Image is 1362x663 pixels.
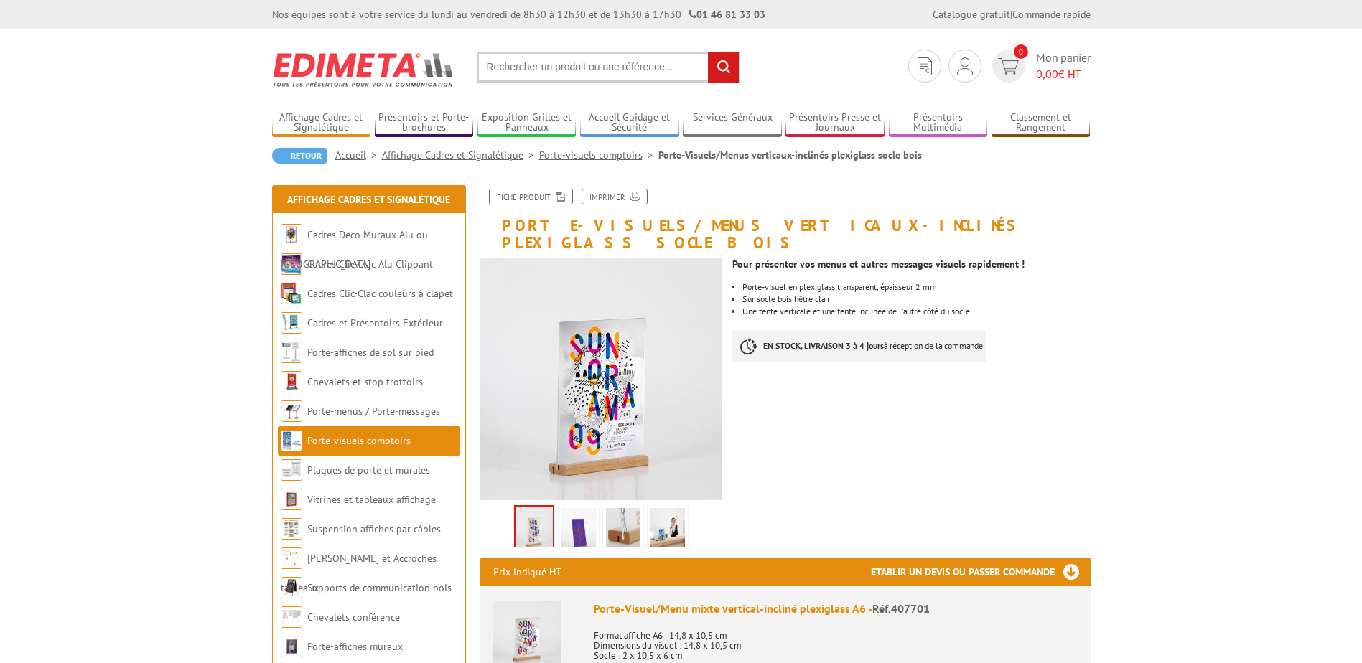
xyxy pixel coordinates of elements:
a: Présentoirs Presse et Journaux [785,111,885,135]
p: à réception de la commande [732,330,986,362]
span: 0 [1014,44,1028,59]
a: Accueil Guidage et Sécurité [580,111,679,135]
img: Cimaises et Accroches tableaux [281,547,302,569]
input: rechercher [708,52,739,83]
h3: Etablir un devis ou passer commande [871,558,1091,586]
a: Retour [272,148,327,164]
img: porte_visuel_menu_mixtes_vertical_incline_plexi_socle_bois_3.jpg [606,508,640,552]
img: devis rapide [918,57,932,75]
li: Une fente verticale et une fente inclinée de l'autre côté du socle [742,307,1090,316]
a: Chevalets conférence [307,611,400,624]
img: devis rapide [957,57,973,75]
a: Exposition Grilles et Panneaux [477,111,577,135]
strong: 01 46 81 33 03 [689,8,765,21]
a: Classement et Rangement [992,111,1091,135]
li: Porte-visuel en plexiglass transparent, épaisseur 2 mm [742,283,1090,291]
a: Porte-visuels comptoirs [307,434,411,447]
a: Affichage Cadres et Signalétique [272,111,371,135]
a: Imprimer [582,189,648,204]
img: Chevalets et stop trottoirs [281,371,302,392]
a: devis rapide 0 Mon panier 0,00€ HT [989,50,1091,83]
a: Accueil [335,149,382,161]
a: Cadres Deco Muraux Alu ou [GEOGRAPHIC_DATA] [281,228,428,271]
img: Porte-affiches muraux [281,636,302,657]
img: porte_visuel_menu_mixtes_vertical_incline_plexi_socle_bois_2.png [561,508,596,552]
a: Présentoirs et Porte-brochures [375,111,474,135]
strong: Pour présenter vos menus et autres messages visuels rapidement ! [732,258,1025,271]
img: Plaques de porte et murales [281,459,302,481]
span: Mon panier [1036,50,1091,83]
a: Plaques de porte et murales [307,464,430,476]
a: Porte-affiches muraux [307,640,403,653]
a: Cadres Clic-Clac couleurs à clapet [307,287,453,300]
a: Porte-menus / Porte-messages [307,405,440,418]
img: Vitrines et tableaux affichage [281,489,302,510]
span: € HT [1036,66,1091,83]
a: Suspension affiches par câbles [307,522,441,535]
img: 407701_porte-visuel_menu_verticaux_incline_2.jpg [650,508,685,552]
img: porte_visuel_menu_mixtes_vertical_incline_plexi_socle_bois.png [480,258,722,500]
input: Rechercher un produit ou une référence... [477,52,740,83]
a: Porte-visuels comptoirs [539,149,658,161]
a: Cadres Clic-Clac Alu Clippant [307,258,433,271]
img: Porte-affiches de sol sur pied [281,342,302,363]
img: Porte-menus / Porte-messages [281,400,302,422]
a: Fiche produit [489,189,573,204]
img: Cadres Deco Muraux Alu ou Bois [281,224,302,245]
img: Cadres Clic-Clac couleurs à clapet [281,283,302,304]
a: Affichage Cadres et Signalétique [287,193,450,206]
a: Commande rapide [1012,8,1091,21]
img: Edimeta [272,43,455,96]
a: Cadres et Présentoirs Extérieur [307,316,443,329]
span: 0,00 [1036,67,1058,81]
img: Cadres et Présentoirs Extérieur [281,312,302,334]
img: Chevalets conférence [281,606,302,628]
p: Prix indiqué HT [493,558,561,586]
img: Suspension affiches par câbles [281,518,302,540]
a: Supports de communication bois [307,581,452,594]
a: Chevalets et stop trottoirs [307,375,423,388]
a: Porte-affiches de sol sur pied [307,346,434,359]
strong: EN STOCK, LIVRAISON 3 à 4 jours [763,340,884,351]
p: Format affiche A6 - 14,8 x 10,5 cm Dimensions du visuel : 14,8 x 10,5 cm Socle : 2 x 10,5 x 6 cm [594,621,1078,661]
h1: Porte-Visuels/Menus verticaux-inclinés plexiglass socle bois [470,189,1101,251]
a: Vitrines et tableaux affichage [307,493,436,506]
div: Nos équipes sont à votre service du lundi au vendredi de 8h30 à 12h30 et de 13h30 à 17h30 [272,7,765,22]
a: Présentoirs Multimédia [889,111,988,135]
a: Catalogue gratuit [933,8,1010,21]
span: Réf.407701 [872,601,930,616]
a: Services Généraux [683,111,782,135]
img: Porte-visuels comptoirs [281,430,302,451]
div: | [933,7,1091,22]
a: [PERSON_NAME] et Accroches tableaux [281,552,437,594]
img: devis rapide [998,58,1019,75]
img: porte_visuel_menu_mixtes_vertical_incline_plexi_socle_bois.png [516,507,553,551]
div: Porte-Visuel/Menu mixte vertical-incliné plexiglass A6 - [594,601,1078,617]
li: Porte-Visuels/Menus verticaux-inclinés plexiglass socle bois [658,148,922,162]
a: Affichage Cadres et Signalétique [382,149,539,161]
li: Sur socle bois hêtre clair [742,295,1090,304]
